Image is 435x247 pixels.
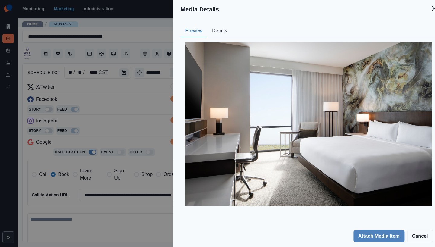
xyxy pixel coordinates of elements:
[407,230,433,242] button: Cancel
[207,25,232,37] button: Details
[353,230,404,242] button: Attach Media Item
[180,25,207,37] button: Preview
[185,42,432,206] img: qa0iv2uciehjohyjbuoc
